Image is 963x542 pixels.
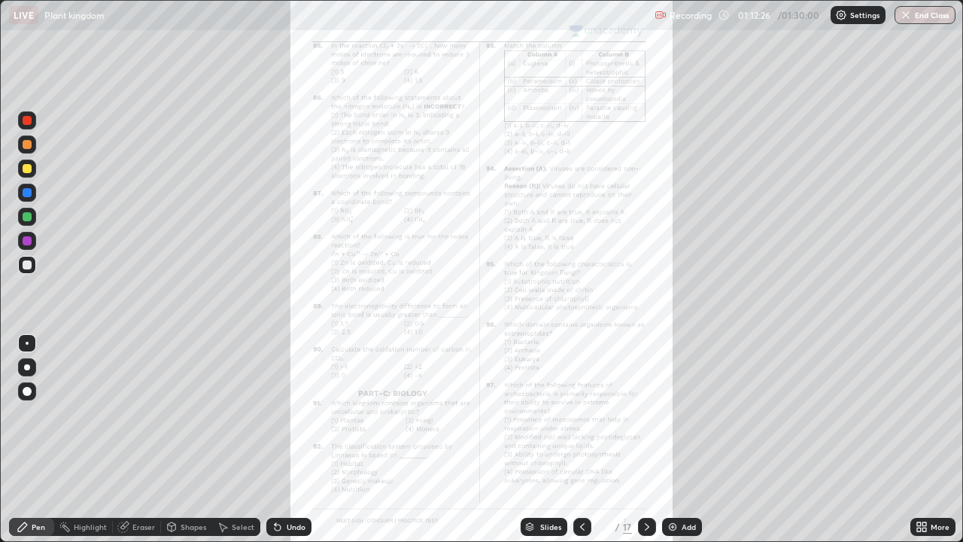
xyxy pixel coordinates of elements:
div: Undo [287,523,305,531]
div: Pen [32,523,45,531]
img: end-class-cross [900,9,912,21]
div: Slides [540,523,561,531]
img: class-settings-icons [835,9,847,21]
div: 9 [597,522,612,531]
p: Plant kingdom [44,9,105,21]
img: add-slide-button [667,521,679,533]
div: Shapes [181,523,206,531]
div: 17 [623,520,632,534]
div: Add [682,523,696,531]
div: More [931,523,949,531]
div: Eraser [132,523,155,531]
p: Settings [850,11,879,19]
img: recording.375f2c34.svg [655,9,667,21]
div: Select [232,523,254,531]
button: End Class [895,6,955,24]
div: / [615,522,620,531]
div: Highlight [74,523,107,531]
p: LIVE [14,9,34,21]
p: Recording [670,10,712,21]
